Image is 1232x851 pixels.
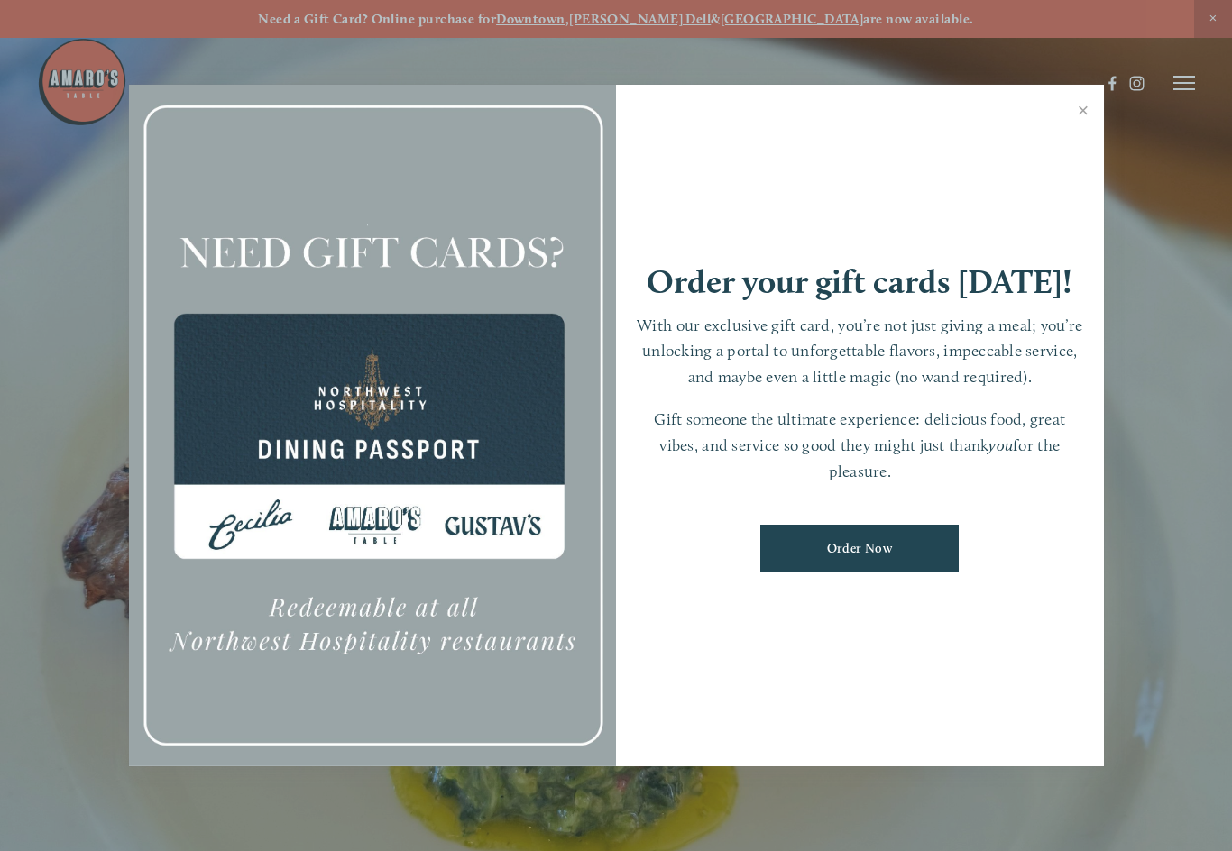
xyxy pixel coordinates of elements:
p: Gift someone the ultimate experience: delicious food, great vibes, and service so good they might... [634,407,1086,484]
em: you [988,435,1013,454]
p: With our exclusive gift card, you’re not just giving a meal; you’re unlocking a portal to unforge... [634,313,1086,390]
a: Close [1066,87,1101,138]
a: Order Now [760,525,959,572]
h1: Order your gift cards [DATE]! [647,265,1072,298]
